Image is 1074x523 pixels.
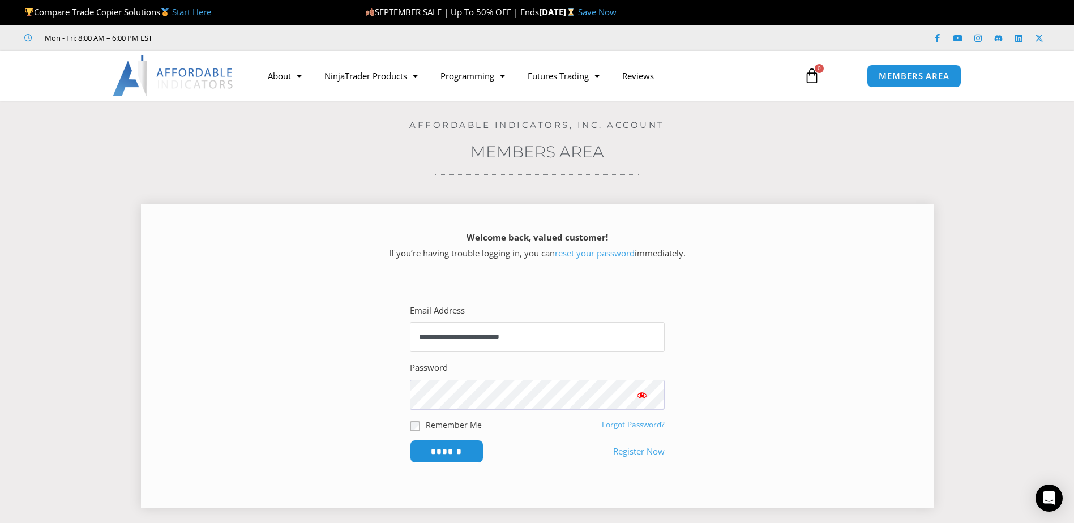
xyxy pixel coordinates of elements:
[1036,485,1063,512] div: Open Intercom Messenger
[410,303,465,319] label: Email Address
[429,63,516,89] a: Programming
[24,6,211,18] span: Compare Trade Copier Solutions
[787,59,837,92] a: 0
[867,65,961,88] a: MEMBERS AREA
[516,63,611,89] a: Futures Trading
[567,8,575,16] img: ⌛
[410,360,448,376] label: Password
[256,63,791,89] nav: Menu
[25,8,33,16] img: 🏆
[613,444,665,460] a: Register Now
[426,419,482,431] label: Remember Me
[409,119,665,130] a: Affordable Indicators, Inc. Account
[578,6,617,18] a: Save Now
[619,380,665,410] button: Show password
[555,247,635,259] a: reset your password
[161,230,914,261] p: If you’re having trouble logging in, you can immediately.
[539,6,578,18] strong: [DATE]
[161,8,169,16] img: 🥇
[602,419,665,430] a: Forgot Password?
[256,63,313,89] a: About
[611,63,665,89] a: Reviews
[470,142,604,161] a: Members Area
[366,8,374,16] img: 🍂
[113,55,234,96] img: LogoAI | Affordable Indicators – NinjaTrader
[467,232,608,243] strong: Welcome back, valued customer!
[168,32,338,44] iframe: Customer reviews powered by Trustpilot
[879,72,949,80] span: MEMBERS AREA
[313,63,429,89] a: NinjaTrader Products
[815,64,824,73] span: 0
[365,6,539,18] span: SEPTEMBER SALE | Up To 50% OFF | Ends
[172,6,211,18] a: Start Here
[42,31,152,45] span: Mon - Fri: 8:00 AM – 6:00 PM EST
